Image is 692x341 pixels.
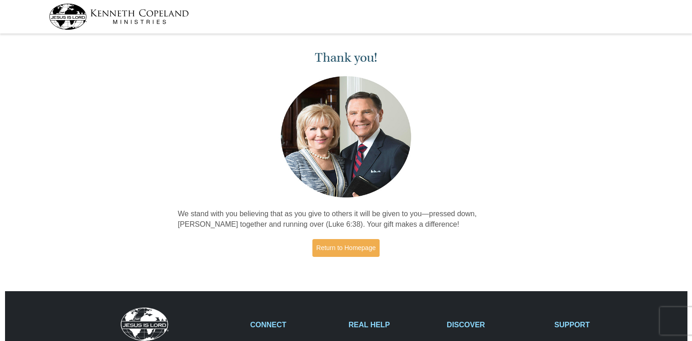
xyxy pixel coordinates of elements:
a: Return to Homepage [312,239,380,257]
h2: REAL HELP [349,320,437,329]
h2: CONNECT [250,320,339,329]
p: We stand with you believing that as you give to others it will be given to you—pressed down, [PER... [178,209,515,230]
img: Kenneth and Gloria [279,74,413,200]
img: kcm-header-logo.svg [49,4,189,30]
h2: DISCOVER [447,320,545,329]
h1: Thank you! [178,50,515,65]
h2: SUPPORT [554,320,643,329]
